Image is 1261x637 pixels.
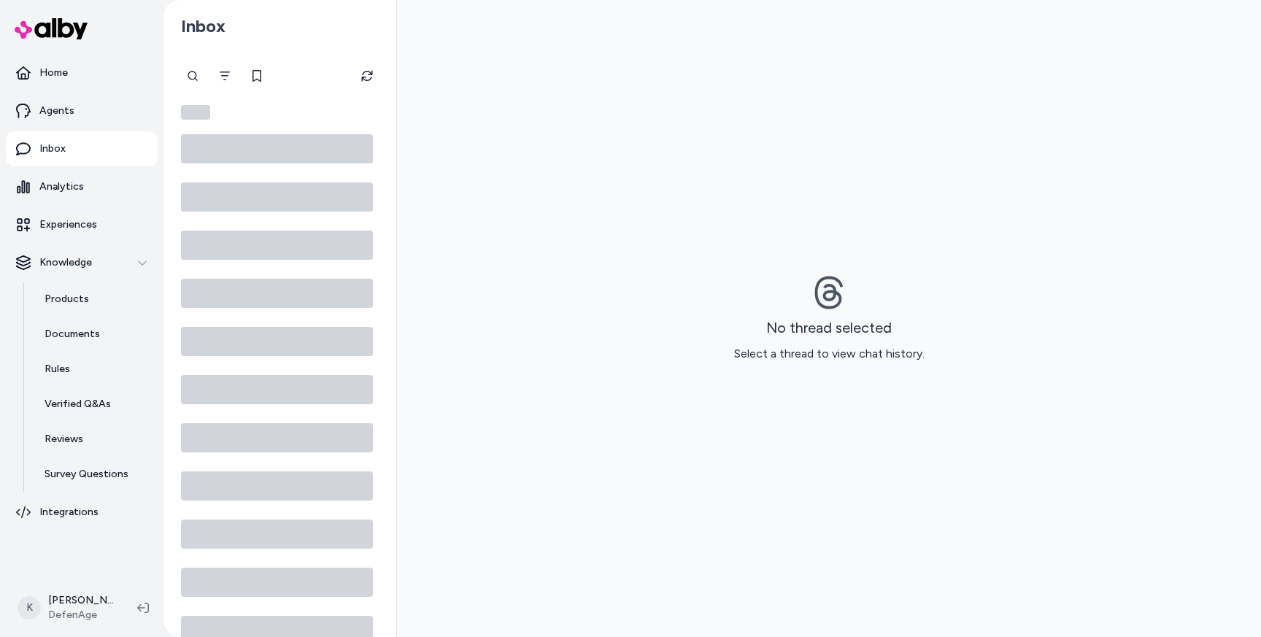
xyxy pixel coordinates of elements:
p: Integrations [39,505,99,520]
p: Rules [45,362,70,377]
p: Analytics [39,179,84,194]
a: Reviews [30,422,158,457]
p: Select a thread to view chat history. [734,345,925,363]
img: alby Logo [15,18,88,39]
a: Home [6,55,158,90]
p: Survey Questions [45,467,128,482]
a: Rules [30,352,158,387]
button: Knowledge [6,245,158,280]
p: Documents [45,327,100,341]
p: Experiences [39,217,97,232]
p: Verified Q&As [45,397,111,412]
a: Products [30,282,158,317]
p: Products [45,292,89,306]
button: K[PERSON_NAME]DefenAge [9,584,126,631]
span: DefenAge [48,608,114,622]
p: Inbox [39,142,66,156]
h3: No thread selected [766,319,892,336]
span: K [18,596,41,619]
a: Analytics [6,169,158,204]
a: Integrations [6,495,158,530]
a: Verified Q&As [30,387,158,422]
p: Home [39,66,68,80]
a: Experiences [6,207,158,242]
a: Documents [30,317,158,352]
button: Refresh [352,61,382,90]
p: [PERSON_NAME] [48,593,114,608]
a: Inbox [6,131,158,166]
p: Reviews [45,432,83,447]
button: Filter [210,61,239,90]
p: Knowledge [39,255,92,270]
h2: Inbox [181,15,225,37]
a: Agents [6,93,158,128]
p: Agents [39,104,74,118]
a: Survey Questions [30,457,158,492]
